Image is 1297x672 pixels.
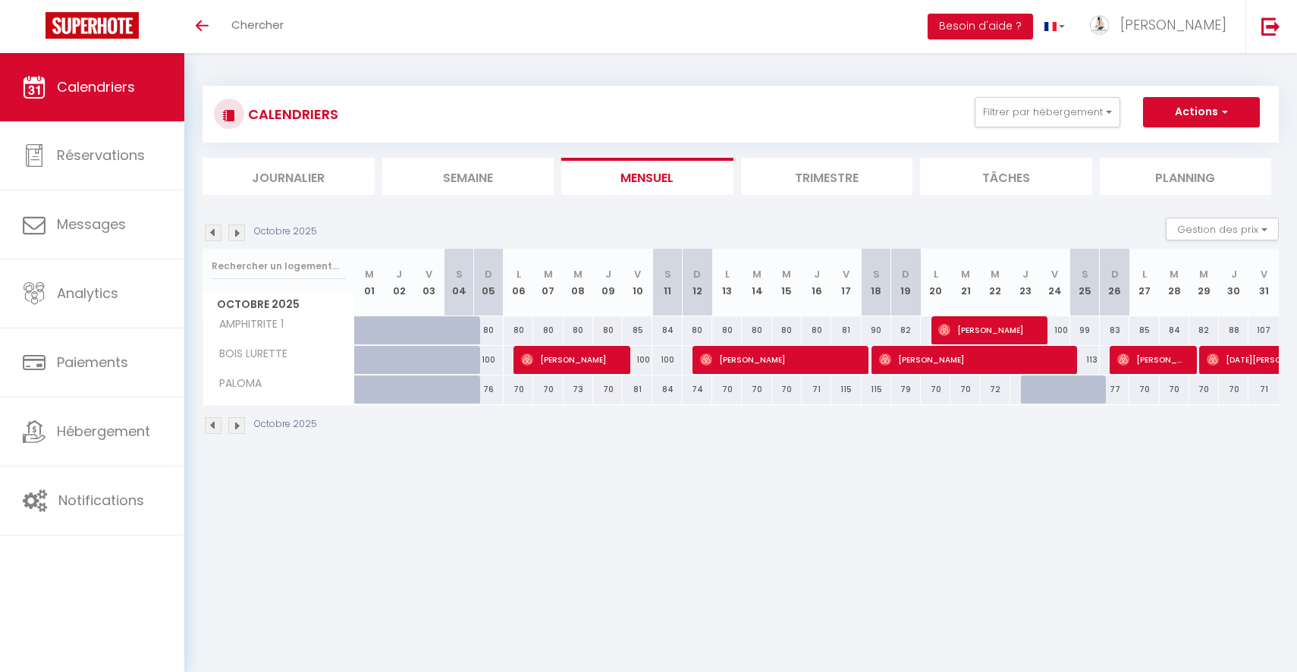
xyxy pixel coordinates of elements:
th: 07 [533,249,563,316]
abbr: J [1231,267,1237,281]
span: Analytics [57,284,118,303]
th: 16 [802,249,831,316]
th: 06 [504,249,533,316]
div: 80 [474,316,504,344]
div: 70 [504,375,533,404]
abbr: L [1142,267,1147,281]
div: 113 [1070,346,1100,374]
abbr: L [517,267,521,281]
li: Journalier [203,158,375,195]
li: Mensuel [561,158,733,195]
div: 81 [831,316,861,344]
button: Actions [1143,97,1260,127]
span: [PERSON_NAME] [700,345,858,374]
div: 70 [772,375,802,404]
div: 100 [474,346,504,374]
div: 70 [1189,375,1219,404]
abbr: L [725,267,730,281]
abbr: M [991,267,1000,281]
th: 12 [683,249,712,316]
div: 100 [1040,316,1069,344]
div: 70 [1219,375,1248,404]
div: 70 [921,375,950,404]
img: ... [1088,14,1110,36]
div: 71 [802,375,831,404]
li: Trimestre [741,158,913,195]
th: 23 [1010,249,1040,316]
div: 80 [504,316,533,344]
div: 80 [742,316,771,344]
abbr: L [934,267,938,281]
th: 18 [862,249,891,316]
span: Calendriers [57,77,135,96]
div: 84 [652,316,682,344]
abbr: M [573,267,583,281]
div: 71 [1248,375,1279,404]
div: 76 [474,375,504,404]
div: 80 [802,316,831,344]
li: Tâches [920,158,1092,195]
span: BOIS LURETTE [206,346,291,363]
div: 70 [742,375,771,404]
abbr: M [961,267,970,281]
div: 70 [593,375,623,404]
abbr: D [485,267,492,281]
th: 11 [652,249,682,316]
div: 100 [623,346,652,374]
button: Gestion des prix [1166,218,1279,240]
th: 30 [1219,249,1248,316]
abbr: S [456,267,463,281]
p: Octobre 2025 [254,225,317,239]
div: 81 [623,375,652,404]
span: [PERSON_NAME] [938,316,1037,344]
div: 83 [1100,316,1129,344]
th: 02 [385,249,414,316]
button: Ouvrir le widget de chat LiveChat [12,6,58,52]
div: 99 [1070,316,1100,344]
button: Besoin d'aide ? [928,14,1033,39]
th: 03 [414,249,444,316]
abbr: J [1022,267,1028,281]
div: 88 [1219,316,1248,344]
div: 90 [862,316,891,344]
div: 80 [593,316,623,344]
abbr: D [1111,267,1119,281]
span: AMPHITRITE 1 [206,316,287,333]
abbr: M [752,267,762,281]
abbr: V [1051,267,1058,281]
div: 84 [652,375,682,404]
th: 25 [1070,249,1100,316]
div: 70 [533,375,563,404]
div: 115 [831,375,861,404]
th: 13 [712,249,742,316]
div: 70 [950,375,980,404]
abbr: M [365,267,374,281]
th: 22 [981,249,1010,316]
th: 17 [831,249,861,316]
div: 80 [772,316,802,344]
abbr: S [873,267,880,281]
th: 14 [742,249,771,316]
th: 20 [921,249,950,316]
div: 82 [1189,316,1219,344]
button: Filtrer par hébergement [975,97,1120,127]
th: 04 [444,249,473,316]
abbr: M [544,267,553,281]
th: 31 [1248,249,1279,316]
div: 73 [564,375,593,404]
abbr: M [1170,267,1179,281]
th: 05 [474,249,504,316]
th: 26 [1100,249,1129,316]
span: Octobre 2025 [203,294,354,316]
abbr: J [814,267,820,281]
th: 15 [772,249,802,316]
div: 115 [862,375,891,404]
th: 28 [1160,249,1189,316]
div: 80 [564,316,593,344]
div: 79 [891,375,921,404]
div: 107 [1248,316,1279,344]
div: 80 [712,316,742,344]
th: 29 [1189,249,1219,316]
h3: CALENDRIERS [244,97,338,131]
abbr: J [396,267,402,281]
